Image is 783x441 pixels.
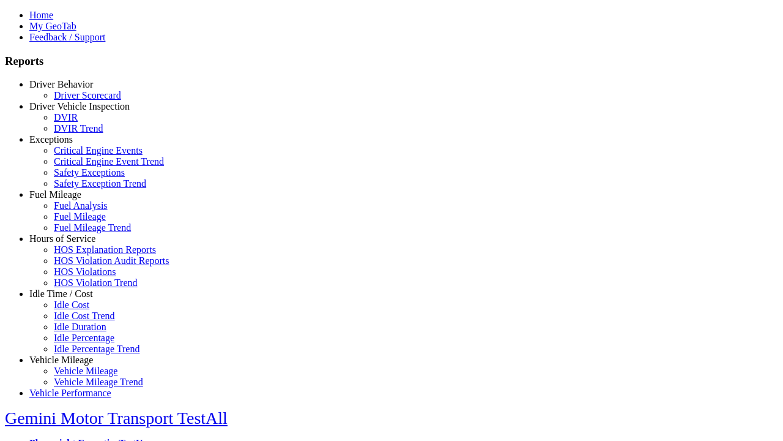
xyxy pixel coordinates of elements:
[29,355,93,365] a: Vehicle Mileage
[54,156,164,167] a: Critical Engine Event Trend
[29,79,93,89] a: Driver Behavior
[29,288,93,299] a: Idle Time / Cost
[54,112,78,123] a: DVIR
[54,123,103,134] a: DVIR Trend
[29,21,76,31] a: My GeoTab
[29,134,73,145] a: Exceptions
[5,409,228,428] a: Gemini Motor Transport TestAll
[54,266,116,277] a: HOS Violations
[29,10,53,20] a: Home
[54,300,89,310] a: Idle Cost
[54,333,114,343] a: Idle Percentage
[54,178,146,189] a: Safety Exception Trend
[54,222,131,233] a: Fuel Mileage Trend
[29,189,81,200] a: Fuel Mileage
[29,32,105,42] a: Feedback / Support
[54,255,169,266] a: HOS Violation Audit Reports
[54,244,156,255] a: HOS Explanation Reports
[54,211,106,222] a: Fuel Mileage
[54,311,115,321] a: Idle Cost Trend
[29,388,111,398] a: Vehicle Performance
[54,90,121,100] a: Driver Scorecard
[54,200,108,211] a: Fuel Analysis
[54,344,139,354] a: Idle Percentage Trend
[54,366,117,376] a: Vehicle Mileage
[54,377,143,387] a: Vehicle Mileage Trend
[54,277,138,288] a: HOS Violation Trend
[29,233,95,244] a: Hours of Service
[29,101,130,111] a: Driver Vehicle Inspection
[54,145,143,156] a: Critical Engine Events
[5,55,778,68] h3: Reports
[54,322,106,332] a: Idle Duration
[54,167,125,178] a: Safety Exceptions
